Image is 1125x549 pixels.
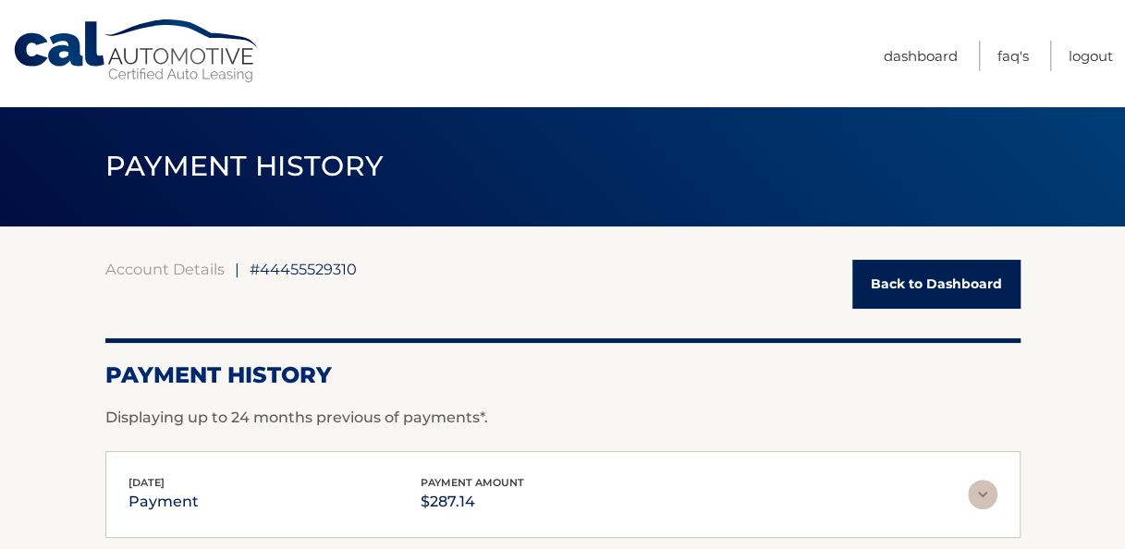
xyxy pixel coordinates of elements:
[884,41,958,71] a: Dashboard
[421,489,524,515] p: $287.14
[968,480,997,509] img: accordion-rest.svg
[105,407,1021,429] p: Displaying up to 24 months previous of payments*.
[250,260,357,278] span: #44455529310
[105,149,384,183] span: PAYMENT HISTORY
[105,260,225,278] a: Account Details
[1069,41,1113,71] a: Logout
[235,260,239,278] span: |
[12,18,262,84] a: Cal Automotive
[128,476,165,489] span: [DATE]
[421,476,524,489] span: payment amount
[128,489,199,515] p: payment
[997,41,1029,71] a: FAQ's
[852,260,1021,309] a: Back to Dashboard
[105,361,1021,389] h2: Payment History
